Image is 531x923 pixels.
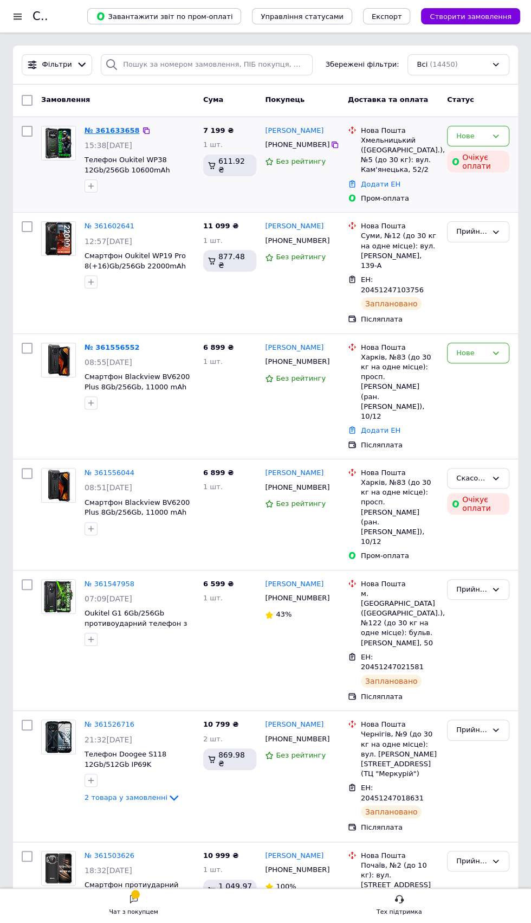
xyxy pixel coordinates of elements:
span: 2 шт. [203,735,223,743]
button: Завантажити звіт по пром-оплаті [87,8,241,24]
span: 12:57[DATE] [85,237,132,246]
div: [PHONE_NUMBER] [263,863,331,877]
a: [PERSON_NAME] [265,851,323,861]
div: Очікує оплати [447,493,509,515]
span: 7 199 ₴ [203,126,234,134]
div: Заплановано [361,675,422,688]
div: [PHONE_NUMBER] [263,591,331,605]
img: Фото товару [42,469,75,502]
a: № 361526716 [85,720,134,728]
a: [PERSON_NAME] [265,720,323,730]
div: [PHONE_NUMBER] [263,355,331,369]
span: Без рейтингу [276,157,326,165]
div: Післяплата [361,440,438,450]
div: Післяплата [361,692,438,702]
div: Нова Пошта [361,126,438,136]
div: Почаїв, №2 (до 10 кг): вул. [STREET_ADDRESS] [361,861,438,890]
span: 1 шт. [203,236,223,245]
div: Заплановано [361,297,422,310]
span: Cума [203,95,223,104]
div: Заплановано [361,805,422,818]
a: № 361503626 [85,851,134,860]
div: [PHONE_NUMBER] [263,480,331,495]
a: [PERSON_NAME] [265,221,323,232]
span: 08:55[DATE] [85,358,132,367]
span: Без рейтингу [276,499,326,508]
img: Фото товару [42,343,75,377]
img: Фото товару [42,851,75,885]
span: Фільтри [42,60,72,70]
button: Експорт [363,8,411,24]
span: Покупець [265,95,305,104]
a: № 361602641 [85,222,134,230]
button: Управління статусами [252,8,352,24]
div: Скасовано [456,473,487,484]
span: 43% [276,610,292,618]
a: Фото товару [41,851,76,886]
span: ЕН: 20451247018631 [361,784,424,802]
span: Без рейтингу [276,374,326,382]
span: 10 799 ₴ [203,720,238,728]
span: 08:51[DATE] [85,483,132,492]
span: 10 999 ₴ [203,851,238,860]
input: Пошук за номером замовлення, ПІБ покупця, номером телефону, Email, номером накладної [101,54,313,75]
div: м. [GEOGRAPHIC_DATA] ([GEOGRAPHIC_DATA].), №122 (до 30 кг на одне місце): бульв. [PERSON_NAME], 50 [361,589,438,648]
div: Прийнято [456,725,487,736]
span: Експорт [372,12,402,21]
div: Тех підтримка [377,907,422,918]
div: Нова Пошта [361,720,438,729]
a: Телефон Doogee S118 12Gb/512Gb IP69K протиударний гарантія 1 рік [85,750,192,778]
a: Створити замовлення [410,12,520,20]
div: 869.98 ₴ [203,748,257,770]
a: № 361556044 [85,469,134,477]
span: 100% [276,882,296,890]
span: Без рейтингу [276,751,326,759]
div: 1 049.97 ₴ [203,880,257,901]
a: № 361547958 [85,580,134,588]
button: Створити замовлення [421,8,520,24]
span: Смартфон Blackview BV6200 Plus 8Gb/256Gb, 11000 mAh захищений IP69K [85,373,190,401]
a: Oukitel G1 6Gb/256Gb противоударний телефон з потужньою батареєю [85,609,187,637]
a: Смартфон Oukitel WP19 Pro 8(+16)Gb/256Gb 22000mAh протиударний телефон гарантія 1 рік [85,252,186,290]
div: Нове [456,348,487,359]
span: 07:09[DATE] [85,594,132,603]
span: Всі [417,60,428,70]
div: [PHONE_NUMBER] [263,234,331,248]
span: Статус [447,95,474,104]
span: 2 товара у замовленні [85,793,167,802]
span: 6 899 ₴ [203,469,234,477]
div: Післяплата [361,823,438,832]
a: Фото товару [41,221,76,256]
span: 15:38[DATE] [85,141,132,150]
a: № 361633658 [85,126,140,134]
a: [PERSON_NAME] [265,343,323,353]
span: 21:32[DATE] [85,735,132,744]
span: Замовлення [41,95,90,104]
div: Хмельницький ([GEOGRAPHIC_DATA].), №5 (до 30 кг): вул. Кам'янецька, 52/2 [361,136,438,175]
div: Очікує оплати [447,151,509,172]
a: Смартфон Blackview BV6200 Plus 8Gb/256Gb, 11000 mAh захищений IP69K [85,498,190,527]
span: 11 099 ₴ [203,222,238,230]
div: Нове [456,131,487,142]
a: Фото товару [41,579,76,614]
a: [PERSON_NAME] [265,579,323,589]
span: Доставка та оплата [348,95,428,104]
div: Прийнято [456,226,487,238]
div: Нова Пошта [361,343,438,352]
a: Телефон Oukitel WP38 12Gb/256Gb 10600mAh протиударний смартфон Гарантія 1 рік [85,156,177,194]
div: Пром-оплата [361,551,438,561]
span: 1 шт. [203,594,223,602]
a: Смартфон протиударний Oukitel WP21 12/256Gb, 9800 mAh, камера нічного бачення [85,881,191,919]
div: 611.92 ₴ [203,155,257,176]
span: 1 шт. [203,866,223,874]
h1: Список замовлень [33,10,143,23]
a: [PERSON_NAME] [265,126,323,136]
div: Чернігів, №9 (до 30 кг на одне місце): вул. [PERSON_NAME][STREET_ADDRESS] (ТЦ "Меркурій") [361,729,438,779]
span: (14450) [430,60,458,68]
